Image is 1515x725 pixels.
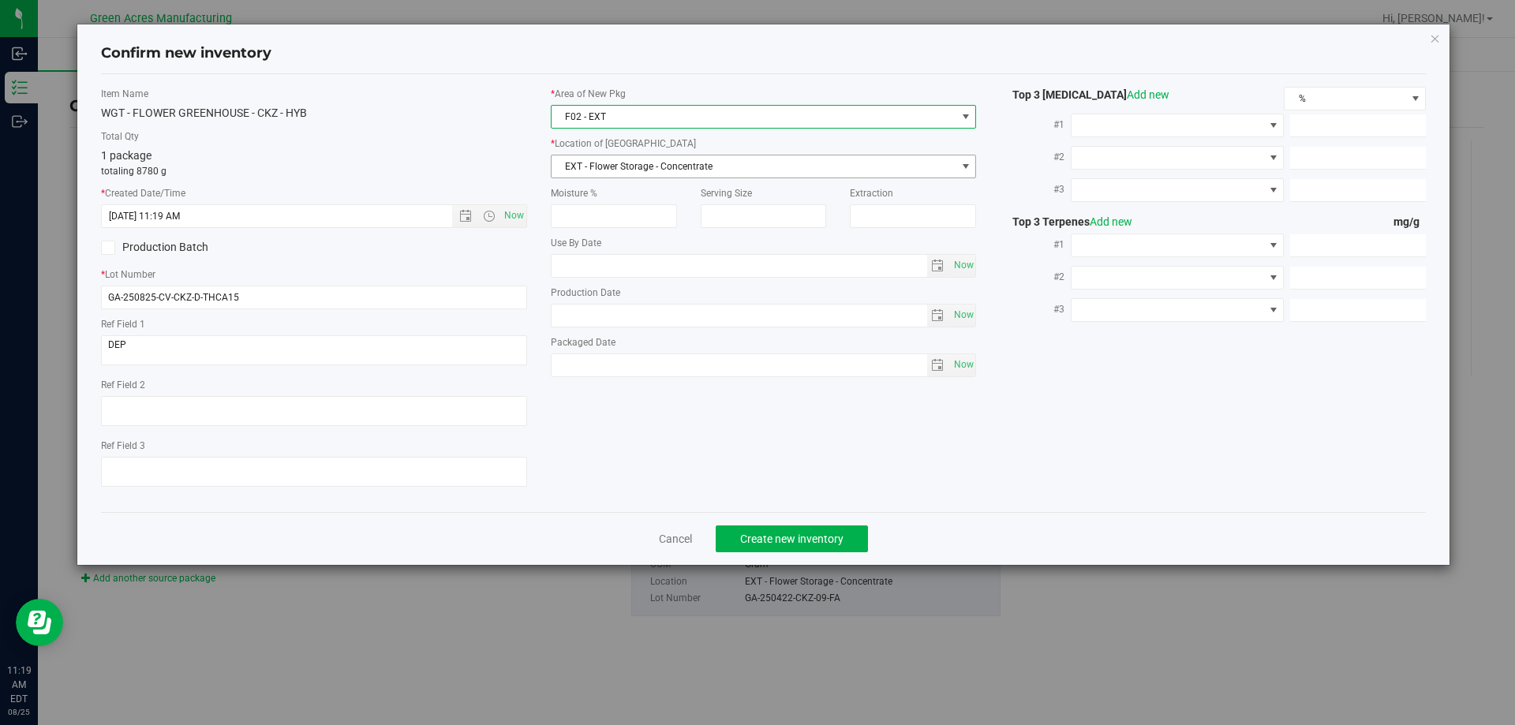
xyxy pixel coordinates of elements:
label: Ref Field 1 [101,317,527,331]
span: Open the time view [475,210,502,222]
label: Ref Field 3 [101,439,527,453]
label: Serving Size [701,186,827,200]
a: Add new [1090,215,1132,228]
span: mg/g [1393,215,1426,228]
span: select [927,255,950,277]
label: Production Batch [101,239,302,256]
span: Top 3 Terpenes [1000,215,1132,228]
label: Lot Number [101,267,527,282]
label: #2 [1000,143,1071,171]
span: select [949,354,975,376]
label: #3 [1000,175,1071,204]
p: totaling 8780 g [101,164,527,178]
span: Top 3 [MEDICAL_DATA] [1000,88,1169,101]
a: Cancel [659,531,692,547]
label: Extraction [850,186,976,200]
button: Create new inventory [716,525,868,552]
label: #2 [1000,263,1071,291]
span: Create new inventory [740,533,844,545]
span: select [956,155,975,178]
label: Production Date [551,286,977,300]
label: Total Qty [101,129,527,144]
span: Set Current date [950,353,977,376]
span: select [927,354,950,376]
span: Set Current date [500,204,527,227]
label: Use By Date [551,236,977,250]
label: Area of New Pkg [551,87,977,101]
label: Moisture % [551,186,677,200]
span: EXT - Flower Storage - Concentrate [552,155,956,178]
label: #1 [1000,110,1071,139]
span: select [949,305,975,327]
a: Add new [1127,88,1169,101]
label: Packaged Date [551,335,977,349]
h4: Confirm new inventory [101,43,271,64]
span: Set Current date [950,304,977,327]
span: select [949,255,975,277]
label: Location of [GEOGRAPHIC_DATA] [551,136,977,151]
label: Ref Field 2 [101,378,527,392]
span: Set Current date [950,254,977,277]
span: Open the date view [452,210,479,222]
span: 1 package [101,149,151,162]
label: #1 [1000,230,1071,259]
span: select [927,305,950,327]
span: % [1285,88,1405,110]
div: WGT - FLOWER GREENHOUSE - CKZ - HYB [101,105,527,121]
iframe: Resource center [16,599,63,646]
label: Created Date/Time [101,186,527,200]
label: #3 [1000,295,1071,323]
label: Item Name [101,87,527,101]
span: F02 - EXT [552,106,956,128]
